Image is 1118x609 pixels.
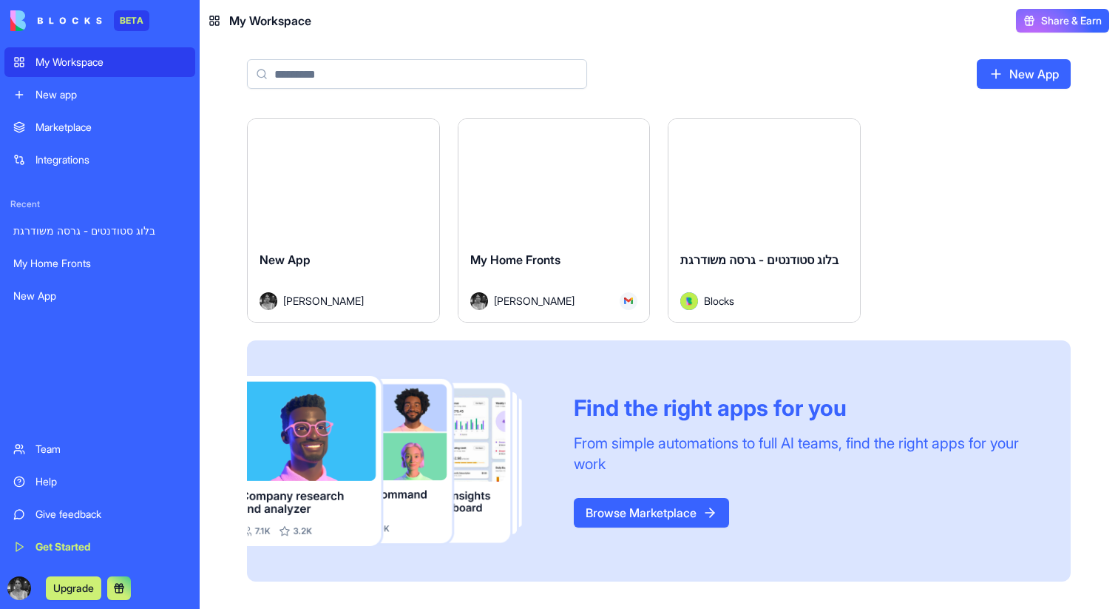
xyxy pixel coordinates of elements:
[704,293,734,309] span: Blocks
[470,292,488,310] img: Avatar
[4,532,195,562] a: Get Started
[4,198,195,210] span: Recent
[4,80,195,110] a: New app
[46,580,101,595] a: Upgrade
[680,292,698,310] img: Avatar
[35,442,186,457] div: Team
[4,145,195,175] a: Integrations
[1016,9,1109,33] button: Share & Earn
[35,55,186,70] div: My Workspace
[35,507,186,522] div: Give feedback
[458,118,651,323] a: My Home FrontsAvatar[PERSON_NAME]
[35,152,186,167] div: Integrations
[114,10,149,31] div: BETA
[4,467,195,497] a: Help
[4,249,195,278] a: My Home Fronts
[13,223,186,238] div: בלוג סטודנטים - גרסה משודרגת
[35,474,186,489] div: Help
[574,498,729,528] a: Browse Marketplace
[35,87,186,102] div: New app
[4,499,195,529] a: Give feedback
[4,434,195,464] a: Team
[4,112,195,142] a: Marketplace
[7,576,31,600] img: ACg8ocJpo7-6uNqbL2O6o9AdRcTI_wCXeWsoHdL_BBIaBlFxyFzsYWgr=s96-c
[10,10,102,31] img: logo
[624,297,633,306] img: Gmail_trouth.svg
[680,252,838,267] span: בלוג סטודנטים - גרסה משודרגת
[283,293,364,309] span: [PERSON_NAME]
[494,293,575,309] span: [PERSON_NAME]
[35,120,186,135] div: Marketplace
[574,433,1035,474] div: From simple automations to full AI teams, find the right apps for your work
[260,292,277,310] img: Avatar
[247,376,550,546] img: Frame_181_egmpey.png
[260,252,311,267] span: New App
[229,12,311,30] span: My Workspace
[46,576,101,600] button: Upgrade
[35,539,186,554] div: Get Started
[4,47,195,77] a: My Workspace
[4,216,195,246] a: בלוג סטודנטים - גרסה משודרגת
[574,394,1035,421] div: Find the right apps for you
[13,289,186,303] div: New App
[247,118,440,323] a: New AppAvatar[PERSON_NAME]
[977,59,1071,89] a: New App
[10,10,149,31] a: BETA
[13,256,186,271] div: My Home Fronts
[1041,13,1102,28] span: Share & Earn
[470,252,560,267] span: My Home Fronts
[668,118,861,323] a: בלוג סטודנטים - גרסה משודרגתAvatarBlocks
[4,281,195,311] a: New App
